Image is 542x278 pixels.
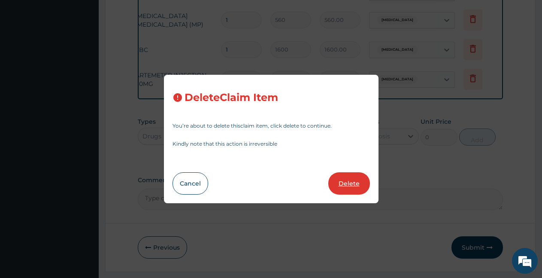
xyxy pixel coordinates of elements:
[16,43,35,64] img: d_794563401_company_1708531726252_794563401
[328,172,370,195] button: Delete
[185,92,278,104] h3: Delete Claim Item
[141,4,161,25] div: Minimize live chat window
[173,172,208,195] button: Cancel
[45,48,144,59] div: Chat with us now
[4,186,164,216] textarea: Type your message and hit 'Enter'
[173,141,370,147] p: Kindly note that this action is irreversible
[173,123,370,128] p: You’re about to delete this claim item , click delete to continue.
[50,84,118,171] span: We're online!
